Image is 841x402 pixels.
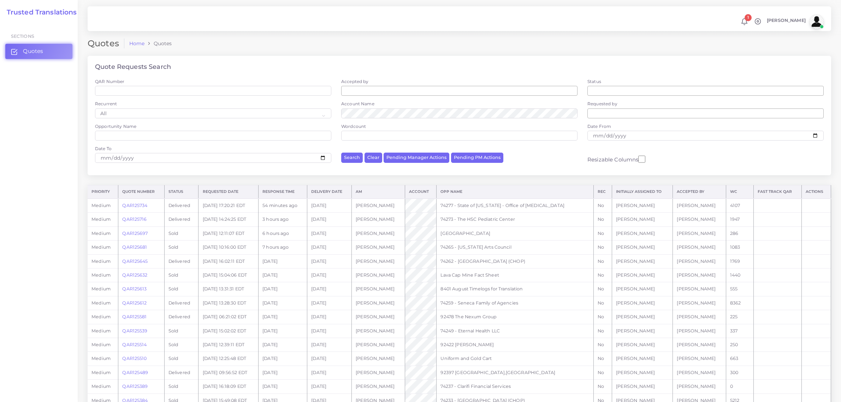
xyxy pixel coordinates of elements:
[612,199,673,213] td: [PERSON_NAME]
[673,366,726,379] td: [PERSON_NAME]
[612,185,673,199] th: Initially Assigned to
[88,185,118,199] th: Priority
[593,213,612,226] td: No
[341,123,366,129] label: Wordcount
[352,282,405,296] td: [PERSON_NAME]
[144,40,172,47] li: Quotes
[763,14,826,29] a: [PERSON_NAME]avatar
[437,213,593,226] td: 74273 - The HSC Pediatric Center
[91,328,111,333] span: medium
[437,199,593,213] td: 74277 - State of [US_STATE] - Office of [MEDICAL_DATA]
[122,217,147,222] a: QAR125716
[437,268,593,282] td: Lava Cap Mine Fact Sheet
[673,352,726,366] td: [PERSON_NAME]
[673,241,726,254] td: [PERSON_NAME]
[5,44,72,59] a: Quotes
[405,185,437,199] th: Account
[437,254,593,268] td: 74262 - [GEOGRAPHIC_DATA] (CHOP)
[258,380,307,394] td: [DATE]
[352,226,405,240] td: [PERSON_NAME]
[91,231,111,236] span: medium
[307,380,352,394] td: [DATE]
[612,282,673,296] td: [PERSON_NAME]
[612,213,673,226] td: [PERSON_NAME]
[122,356,147,361] a: QAR125510
[122,342,147,347] a: QAR125514
[593,338,612,351] td: No
[437,226,593,240] td: [GEOGRAPHIC_DATA]
[199,380,259,394] td: [DATE] 16:18:09 EDT
[164,296,199,310] td: Delivered
[199,199,259,213] td: [DATE] 17:20:21 EDT
[307,268,352,282] td: [DATE]
[23,47,43,55] span: Quotes
[638,155,645,164] input: Resizable Columns
[352,352,405,366] td: [PERSON_NAME]
[437,380,593,394] td: 74237 - Clarifi Financial Services
[352,338,405,351] td: [PERSON_NAME]
[91,356,111,361] span: medium
[307,352,352,366] td: [DATE]
[122,272,147,278] a: QAR125632
[122,384,148,389] a: QAR125389
[122,328,147,333] a: QAR125539
[593,282,612,296] td: No
[352,185,405,199] th: AM
[593,380,612,394] td: No
[199,366,259,379] td: [DATE] 09:56:52 EDT
[738,18,751,25] a: 1
[753,185,801,199] th: Fast Track QAR
[726,324,753,338] td: 337
[587,101,617,107] label: Requested by
[726,185,753,199] th: WC
[612,254,673,268] td: [PERSON_NAME]
[164,352,199,366] td: Sold
[91,244,111,250] span: medium
[593,324,612,338] td: No
[352,241,405,254] td: [PERSON_NAME]
[122,300,147,306] a: QAR125612
[122,231,148,236] a: QAR125697
[91,272,111,278] span: medium
[122,370,148,375] a: QAR125489
[91,370,111,375] span: medium
[164,380,199,394] td: Sold
[164,338,199,351] td: Sold
[258,282,307,296] td: [DATE]
[91,314,111,319] span: medium
[307,199,352,213] td: [DATE]
[437,324,593,338] td: 74249 - Eternal Health LLC
[726,380,753,394] td: 0
[258,338,307,351] td: [DATE]
[673,338,726,351] td: [PERSON_NAME]
[673,199,726,213] td: [PERSON_NAME]
[307,338,352,351] td: [DATE]
[307,324,352,338] td: [DATE]
[307,226,352,240] td: [DATE]
[437,282,593,296] td: 8401 August Timelogs for Translation
[258,199,307,213] td: 54 minutes ago
[307,213,352,226] td: [DATE]
[612,380,673,394] td: [PERSON_NAME]
[437,366,593,379] td: 92397 [GEOGRAPHIC_DATA],[GEOGRAPHIC_DATA]
[673,310,726,324] td: [PERSON_NAME]
[122,259,148,264] a: QAR125645
[593,226,612,240] td: No
[95,101,117,107] label: Recurrent
[612,226,673,240] td: [PERSON_NAME]
[593,185,612,199] th: REC
[199,310,259,324] td: [DATE] 06:21:02 EDT
[726,352,753,366] td: 663
[199,268,259,282] td: [DATE] 15:04:06 EDT
[91,259,111,264] span: medium
[726,296,753,310] td: 8362
[258,296,307,310] td: [DATE]
[587,78,601,84] label: Status
[199,213,259,226] td: [DATE] 14:24:25 EDT
[384,153,449,163] button: Pending Manager Actions
[437,185,593,199] th: Opp Name
[199,241,259,254] td: [DATE] 10:16:00 EDT
[612,352,673,366] td: [PERSON_NAME]
[164,226,199,240] td: Sold
[2,8,77,17] a: Trusted Translations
